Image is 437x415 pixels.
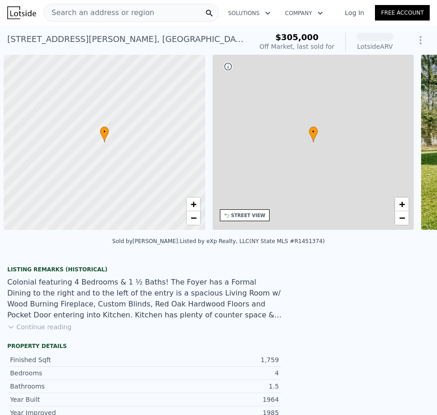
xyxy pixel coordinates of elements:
[190,212,196,223] span: −
[399,212,405,223] span: −
[7,33,245,46] div: [STREET_ADDRESS][PERSON_NAME] , [GEOGRAPHIC_DATA] , NY 14526
[190,198,196,210] span: +
[411,31,430,49] button: Show Options
[309,126,318,142] div: •
[180,238,325,244] div: Listed by eXp Realty, LLC (NY State MLS #R1451374)
[334,8,375,17] a: Log In
[357,42,393,51] div: Lotside ARV
[7,6,36,19] img: Lotside
[7,322,72,332] button: Continue reading
[112,238,180,244] div: Sold by [PERSON_NAME] .
[10,382,145,391] div: Bathrooms
[375,5,430,21] a: Free Account
[276,32,319,42] span: $305,000
[399,198,405,210] span: +
[10,368,145,378] div: Bedrooms
[395,197,409,211] a: Zoom in
[44,7,154,18] span: Search an address or region
[145,355,279,364] div: 1,759
[187,211,200,225] a: Zoom out
[100,126,109,142] div: •
[260,42,334,51] div: Off Market, last sold for
[309,128,318,136] span: •
[145,382,279,391] div: 1.5
[145,368,279,378] div: 4
[395,211,409,225] a: Zoom out
[7,266,281,273] div: Listing Remarks (Historical)
[145,395,279,404] div: 1964
[231,212,265,219] div: STREET VIEW
[221,5,278,21] button: Solutions
[10,395,145,404] div: Year Built
[100,128,109,136] span: •
[278,5,330,21] button: Company
[187,197,200,211] a: Zoom in
[7,277,281,321] div: Colonial featuring 4 Bedrooms & 1 ½ Baths! The Foyer has a Formal Dining to the right and to the ...
[10,355,145,364] div: Finished Sqft
[7,342,281,350] div: Property details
